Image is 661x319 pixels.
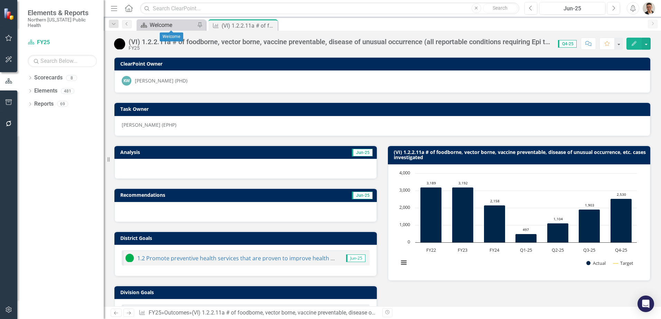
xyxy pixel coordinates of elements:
[553,216,563,221] text: 1,104
[150,21,195,29] div: Welcome
[129,46,551,51] div: FY25
[135,77,187,84] div: [PERSON_NAME] (PHD)
[542,4,603,13] div: Jun-25
[222,21,276,30] div: (VI) 1.2.2.11a # of foodborne, vector borne, vaccine preventable, disease of unusual occurrence (...
[395,170,643,273] div: Chart. Highcharts interactive chart.
[493,5,508,11] span: Search
[452,187,474,242] path: FY23, 3,192. Actual.
[643,2,655,14] img: Mike Escobar
[408,239,410,245] text: 0
[615,247,627,253] text: Q4-25
[395,170,640,273] svg: Interactive chart
[34,100,54,108] a: Reports
[129,38,551,46] div: (VI) 1.2.2.11a # of foodborne, vector borne, vaccine preventable, disease of unusual occurrence (...
[120,235,373,241] h3: District Goals
[458,247,467,253] text: FY23
[394,149,647,160] h3: (VI) 1.2.2.11a # of foodborne, vector borne, vaccine preventable, disease of unusual occurrence, ...
[552,247,564,253] text: Q2-25
[585,203,594,207] text: 1,903
[139,309,377,317] div: » »
[28,9,97,17] span: Elements & Reports
[399,221,410,228] text: 1,000
[611,199,632,242] path: Q4-25, 2,530. Actual.
[28,39,97,47] a: FY25
[120,61,647,66] h3: ClearPoint Owner
[399,187,410,193] text: 3,000
[427,181,436,185] text: 3,189
[122,76,131,86] div: KW
[426,247,436,253] text: FY22
[613,260,634,266] button: Show Target
[637,296,654,312] div: Open Intercom Messenger
[160,32,183,41] div: Welcome
[547,223,569,242] path: Q2-25, 1,104. Actual.
[523,227,529,232] text: 497
[520,247,532,253] text: Q1-25
[515,234,537,242] path: Q1-25, 497. Actual.
[458,181,468,185] text: 3,192
[617,192,626,197] text: 2,530
[120,106,647,112] h3: Task Owner
[399,258,409,268] button: View chart menu, Chart
[539,2,605,14] button: Jun-25
[583,247,595,253] text: Q3-25
[558,40,577,48] span: Q4-25
[352,192,373,199] span: Jun-25
[61,88,74,94] div: 481
[399,170,410,176] text: 4,000
[352,149,373,156] span: Jun-25
[122,122,643,128] p: [PERSON_NAME] (EPHP)
[484,205,505,242] path: FY24, 2,158. Actual.
[57,101,68,107] div: 69
[579,209,600,242] path: Q3-25, 1,903. Actual.
[120,290,373,295] h3: Division Goals
[149,309,161,316] a: FY25
[164,309,189,316] a: Outcomes
[137,254,406,262] a: 1.2 Promote preventive health services that are proven to improve health outcomes in the community.
[490,199,500,203] text: 2,158
[420,187,632,242] g: Actual, series 1 of 2. Bar series with 7 bars.
[34,74,63,82] a: Scorecards
[120,192,292,197] h3: Recommendations
[192,309,577,316] div: (VI) 1.2.2.11a # of foodborne, vector borne, vaccine preventable, disease of unusual occurrence (...
[140,2,519,14] input: Search ClearPoint...
[490,247,500,253] text: FY24
[28,17,97,28] small: Northern [US_STATE] Public Health
[586,260,606,266] button: Show Actual
[125,254,134,262] img: On Target
[28,55,97,67] input: Search Below...
[120,149,242,155] h3: Analysis
[483,3,518,13] button: Search
[138,21,195,29] a: Welcome
[3,8,16,20] img: ClearPoint Strategy
[114,38,125,49] img: Volume Indicator
[420,187,442,242] path: FY22, 3,189. Actual.
[346,254,365,262] span: Jun-25
[34,87,57,95] a: Elements
[399,204,410,210] text: 2,000
[66,75,77,81] div: 8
